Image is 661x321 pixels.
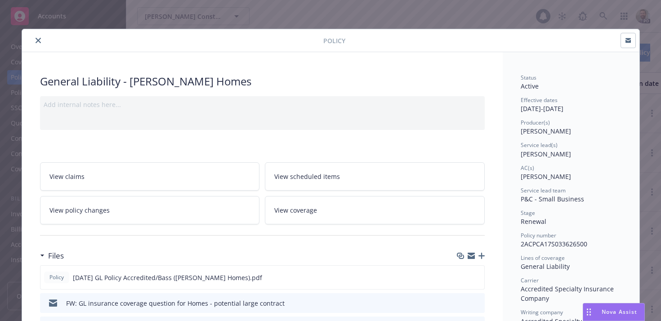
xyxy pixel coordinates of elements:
[583,303,594,321] div: Drag to move
[49,205,110,215] span: View policy changes
[458,273,465,282] button: download file
[521,150,571,158] span: [PERSON_NAME]
[521,276,539,284] span: Carrier
[521,217,546,226] span: Renewal
[40,162,260,191] a: View claims
[602,308,637,316] span: Nova Assist
[521,74,536,81] span: Status
[73,273,262,282] span: [DATE] GL Policy Accredited/Bass ([PERSON_NAME] Homes).pdf
[521,141,558,149] span: Service lead(s)
[473,299,481,308] button: preview file
[265,196,485,224] a: View coverage
[521,172,571,181] span: [PERSON_NAME]
[48,250,64,262] h3: Files
[40,196,260,224] a: View policy changes
[33,35,44,46] button: close
[521,96,558,104] span: Effective dates
[521,232,556,239] span: Policy number
[459,299,466,308] button: download file
[40,74,485,89] div: General Liability - [PERSON_NAME] Homes
[521,127,571,135] span: [PERSON_NAME]
[521,209,535,217] span: Stage
[521,164,534,172] span: AC(s)
[521,262,570,271] span: General Liability
[521,285,616,303] span: Accredited Specialty Insurance Company
[49,172,85,181] span: View claims
[521,254,565,262] span: Lines of coverage
[40,250,64,262] div: Files
[66,299,285,308] div: FW: GL insurance coverage question for Homes - potential large contract
[521,195,584,203] span: P&C - Small Business
[521,308,563,316] span: Writing company
[473,273,481,282] button: preview file
[521,96,621,113] div: [DATE] - [DATE]
[521,187,566,194] span: Service lead team
[323,36,345,45] span: Policy
[44,100,481,109] div: Add internal notes here...
[521,240,587,248] span: 2ACPCA17S033626500
[274,172,340,181] span: View scheduled items
[583,303,645,321] button: Nova Assist
[521,119,550,126] span: Producer(s)
[48,273,66,281] span: Policy
[265,162,485,191] a: View scheduled items
[274,205,317,215] span: View coverage
[521,82,539,90] span: Active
